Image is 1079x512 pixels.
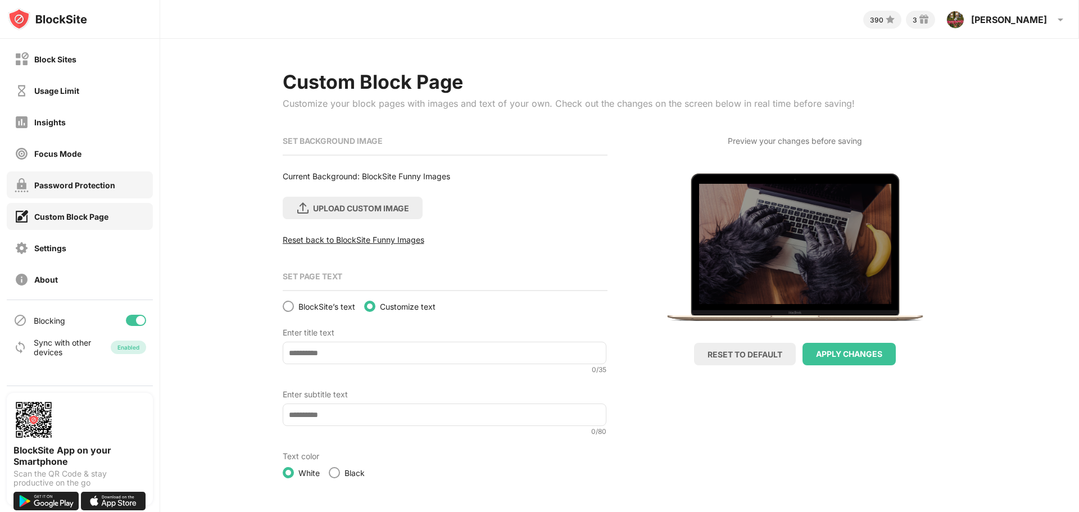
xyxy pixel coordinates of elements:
div: Focus Mode [34,149,81,158]
img: points-small.svg [883,13,897,26]
div: Text color [283,451,606,461]
img: options-page-qr-code.png [13,400,54,440]
div: Password Protection [34,180,115,190]
div: BlockSite App on your Smartphone [13,445,146,467]
img: block-off.svg [15,52,29,66]
img: settings-off.svg [15,241,29,255]
span: Customize text [380,302,436,311]
div: Enter title text [283,328,606,337]
div: 0 / 35 [592,365,606,374]
div: Settings [34,243,66,253]
div: Scan the QR Code & stay productive on the go [13,469,146,487]
div: Blocking [34,316,65,325]
div: Sync with other devices [34,338,92,357]
div: Block Sites [34,55,76,64]
img: get-it-on-google-play.svg [13,492,79,510]
img: logo-blocksite.svg [8,8,87,30]
img: insights-off.svg [15,115,29,129]
div: Enter subtitle text [283,389,606,399]
div: Customize your block pages with images and text of your own. Check out the changes on the screen ... [283,98,855,109]
img: download-on-the-app-store.svg [81,492,146,510]
div: SET BACKGROUND IMAGE [283,136,606,146]
div: Current Background : BlockSite Funny Images [283,171,606,181]
div: RESET TO DEFAULT [708,350,782,359]
div: 390 [870,16,883,24]
img: about-off.svg [15,273,29,287]
div: Custom Block Page [283,70,855,93]
img: customize-block-page-on.svg [15,210,29,224]
div: APPLY CHANGES [816,350,882,359]
img: ACg8ocLLq0uPlMl6dUPI9NhdruyZfZ9t7nqghF5nvv5pdkoyTvlVad7h=s96-c [946,11,964,29]
div: Enabled [117,344,139,351]
div: [PERSON_NAME] [971,14,1047,25]
div: SET PAGE TEXT [283,271,606,281]
div: Usage Limit [34,86,79,96]
div: Reset back to BlockSite Funny Images [283,235,606,244]
img: reward-small.svg [917,13,931,26]
img: focus-off.svg [15,147,29,161]
img: time-usage-off.svg [15,84,29,98]
div: 3 [913,16,917,24]
img: blocking-icon.svg [13,314,27,327]
span: BlockSite’s text [298,302,355,311]
span: Black [344,468,365,478]
img: category-socialNetworksAndOnlineCommunities-001.jpg [699,184,891,304]
div: Custom Block Page [34,212,108,221]
span: White [298,468,320,478]
div: 0 / 80 [591,427,606,436]
div: About [34,275,58,284]
img: password-protection-off.svg [15,178,29,192]
img: sync-icon.svg [13,341,27,354]
div: Insights [34,117,66,127]
div: UPLOAD CUSTOM IMAGE [313,203,409,213]
div: Preview your changes before saving [728,136,862,146]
